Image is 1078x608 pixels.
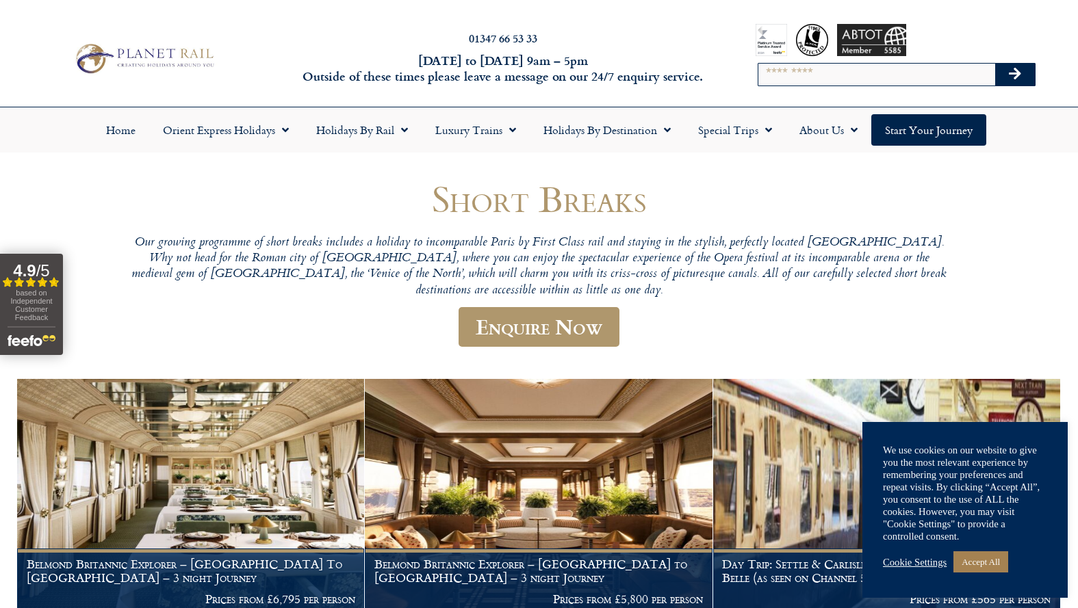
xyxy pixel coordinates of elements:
[129,179,950,219] h1: Short Breaks
[422,114,530,146] a: Luxury Trains
[722,592,1051,606] p: Prices from £565 per person
[469,30,537,46] a: 01347 66 53 33
[149,114,303,146] a: Orient Express Holidays
[129,235,950,299] p: Our growing programme of short breaks includes a holiday to incomparable Paris by First Class rai...
[27,557,355,584] h1: Belmond Britannic Explorer – [GEOGRAPHIC_DATA] To [GEOGRAPHIC_DATA] – 3 night Journey
[7,114,1071,146] nav: Menu
[883,444,1047,542] div: We use cookies on our website to give you the most relevant experience by remembering your prefer...
[883,556,947,568] a: Cookie Settings
[871,114,986,146] a: Start your Journey
[374,592,703,606] p: Prices from £5,800 per person
[459,307,619,347] a: Enquire Now
[953,551,1008,572] a: Accept All
[27,592,355,606] p: Prices from £6,795 per person
[70,40,218,77] img: Planet Rail Train Holidays Logo
[303,114,422,146] a: Holidays by Rail
[995,64,1035,85] button: Search
[374,557,703,584] h1: Belmond Britannic Explorer – [GEOGRAPHIC_DATA] to [GEOGRAPHIC_DATA] – 3 night Journey
[722,557,1051,584] h1: Day Trip: Settle & Carlisle Steam Special on the Northern Belle (as seen on Channel 5)
[291,53,715,85] h6: [DATE] to [DATE] 9am – 5pm Outside of these times please leave a message on our 24/7 enquiry serv...
[530,114,684,146] a: Holidays by Destination
[786,114,871,146] a: About Us
[92,114,149,146] a: Home
[684,114,786,146] a: Special Trips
